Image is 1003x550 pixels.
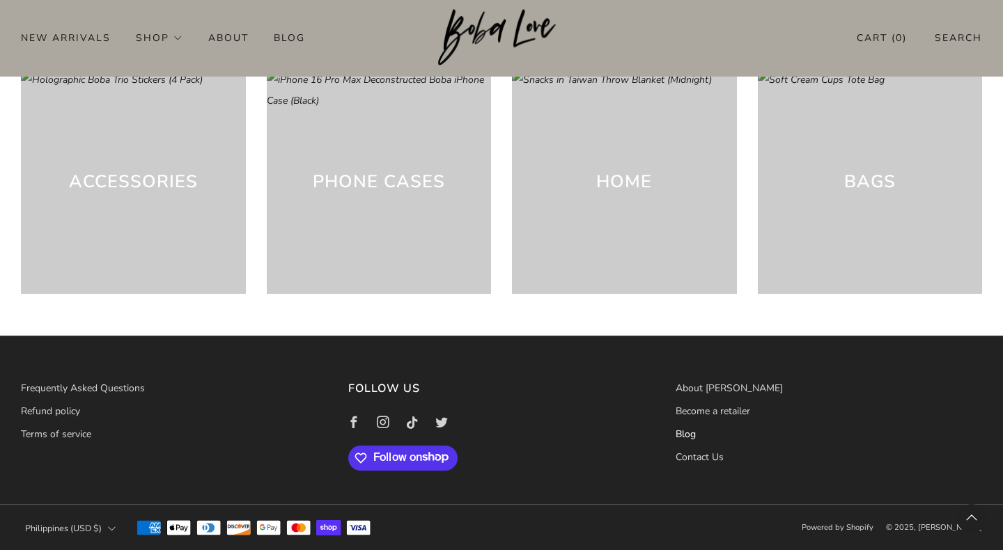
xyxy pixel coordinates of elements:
[758,70,983,294] a: Soft Cream Cups Tote Bag Bags
[802,522,873,533] a: Powered by Shopify
[21,382,145,395] a: Frequently Asked Questions
[512,70,737,294] a: Snacks in Taiwan Throw Blanket (Midnight) Home
[896,31,903,45] items-count: 0
[136,26,183,49] a: Shop
[21,26,111,49] a: New Arrivals
[886,522,982,533] span: © 2025, [PERSON_NAME]
[676,382,783,395] a: About [PERSON_NAME]
[348,378,655,399] h3: Follow us
[857,26,907,49] a: Cart
[676,404,750,418] a: Become a retailer
[844,168,896,196] h3: Bags
[935,26,982,49] a: Search
[313,168,445,196] h3: Phone cases
[438,9,566,67] a: Boba Love
[21,70,246,294] a: Holographic Boba Trio Stickers (4 Pack) Accessories
[676,450,724,464] a: Contact Us
[274,26,305,49] a: Blog
[21,513,120,544] button: Philippines (USD $)
[438,9,566,66] img: Boba Love
[676,427,696,441] a: Blog
[596,168,652,196] h3: Home
[267,70,492,294] a: iPhone 16 Pro Max Deconstructed Boba iPhone Case (Black) Phone cases
[957,504,986,533] back-to-top-button: Back to top
[208,26,249,49] a: About
[21,404,80,418] a: Refund policy
[21,427,91,441] a: Terms of service
[69,168,198,196] h3: Accessories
